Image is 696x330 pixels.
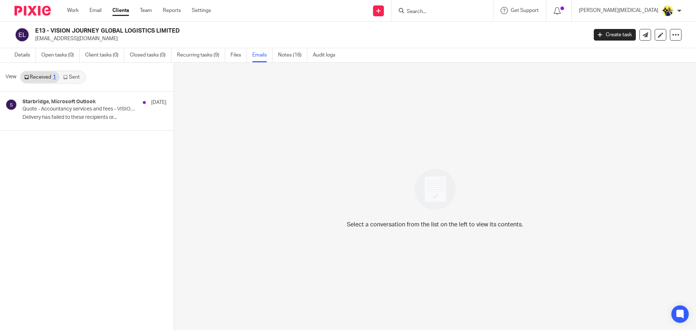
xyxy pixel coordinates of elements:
[90,7,101,14] a: Email
[406,9,471,15] input: Search
[662,5,674,17] img: Dan-Starbridge%20(1).jpg
[67,7,79,14] a: Work
[177,48,225,62] a: Recurring tasks (9)
[22,99,96,105] h4: Starbridge, Microsoft Outlook
[151,99,166,106] p: [DATE]
[231,48,247,62] a: Files
[140,7,152,14] a: Team
[278,48,307,62] a: Notes (16)
[511,8,539,13] span: Get Support
[313,48,341,62] a: Audit logs
[594,29,636,41] a: Create task
[5,73,16,81] span: View
[21,71,59,83] a: Received1
[22,114,166,121] p: Delivery has failed to these recipients or...
[5,99,17,110] img: svg%3E
[22,106,138,112] p: Quote - Accountancy services and fees - VISION JOURNEY GLOBAL LOGISTICS LIMITED + [PERSON_NAME] -...
[35,27,473,35] h2: E13 - VISION JOURNEY GLOBAL LOGISTICS LIMITED
[14,6,51,16] img: Pixie
[410,164,460,214] img: image
[85,48,124,62] a: Client tasks (0)
[130,48,171,62] a: Closed tasks (0)
[252,48,273,62] a: Emails
[35,35,583,42] p: [EMAIL_ADDRESS][DOMAIN_NAME]
[192,7,211,14] a: Settings
[163,7,181,14] a: Reports
[112,7,129,14] a: Clients
[579,7,658,14] p: [PERSON_NAME][MEDICAL_DATA]
[41,48,80,62] a: Open tasks (0)
[347,220,523,229] p: Select a conversation from the list on the left to view its contents.
[59,71,85,83] a: Sent
[53,75,56,80] div: 1
[14,48,36,62] a: Details
[14,27,30,42] img: svg%3E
